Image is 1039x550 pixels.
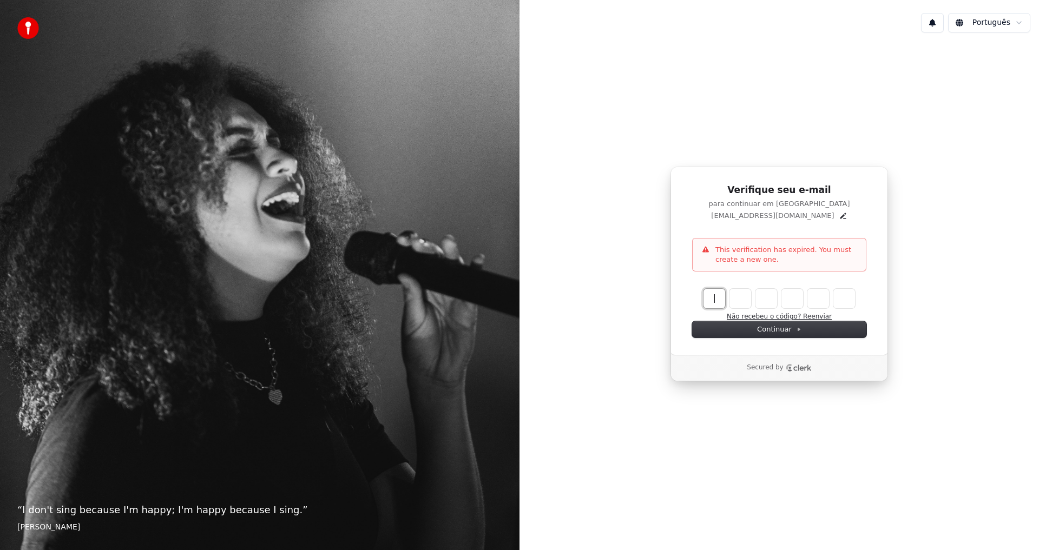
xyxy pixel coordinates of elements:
[17,502,502,518] p: “ I don't sing because I'm happy; I'm happy because I sing. ”
[703,289,877,308] input: Enter verification code
[692,184,866,197] h1: Verifique seu e-mail
[715,245,857,264] p: This verification has expired. You must create a new one.
[747,363,783,372] p: Secured by
[757,324,801,334] span: Continuar
[711,211,834,221] p: [EMAIL_ADDRESS][DOMAIN_NAME]
[692,199,866,209] p: para continuar em [GEOGRAPHIC_DATA]
[17,522,502,533] footer: [PERSON_NAME]
[786,364,812,372] a: Clerk logo
[839,211,847,220] button: Edit
[727,313,832,321] button: Não recebeu o código? Reenviar
[17,17,39,39] img: youka
[692,321,866,337] button: Continuar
